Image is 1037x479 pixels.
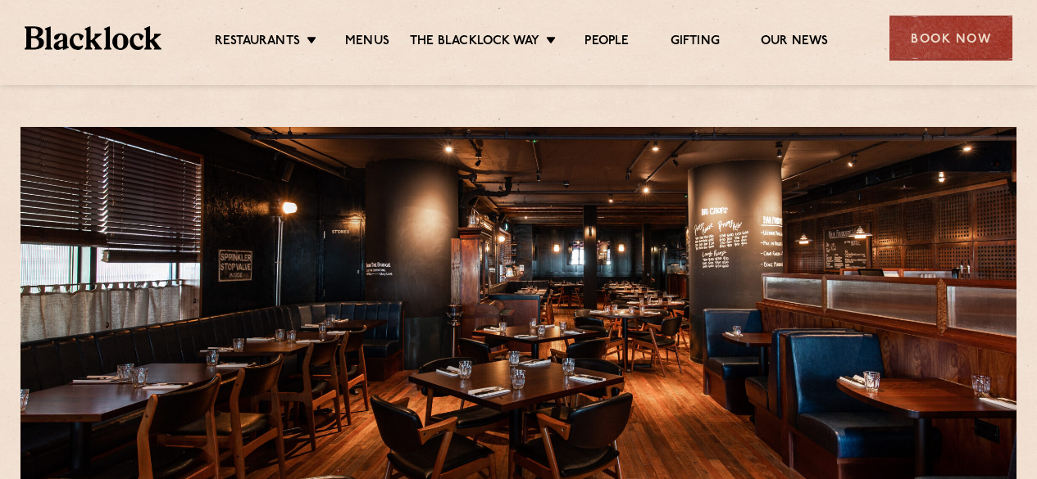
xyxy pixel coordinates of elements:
[584,34,629,52] a: People
[215,34,300,52] a: Restaurants
[889,16,1012,61] div: Book Now
[671,34,720,52] a: Gifting
[761,34,829,52] a: Our News
[410,34,539,52] a: The Blacklock Way
[345,34,389,52] a: Menus
[25,26,161,49] img: BL_Textured_Logo-footer-cropped.svg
